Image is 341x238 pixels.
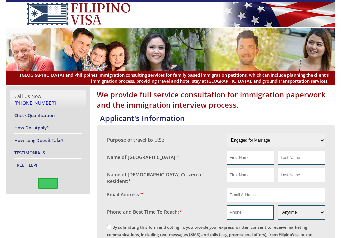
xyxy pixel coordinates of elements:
[100,113,335,123] h4: Applicant's Information
[14,93,82,106] div: Call Us Now:
[278,205,325,220] select: Phone and Best Reach Time are required.
[107,136,164,143] label: Purpose of travel to U.S.:
[13,72,329,84] span: [GEOGRAPHIC_DATA] and Philippines immigration consulting services for family based immigration pe...
[14,125,49,131] a: How Do I Apply?
[107,209,182,215] label: Phone and Best Time To Reach:
[14,112,55,118] a: Check Qualification
[14,150,45,156] a: TESTIMONIALS
[107,154,179,160] label: Name of [GEOGRAPHIC_DATA]:
[278,168,325,182] input: Last Name
[278,151,325,165] input: Last Name
[227,188,325,202] input: Email Address
[97,89,335,110] h1: We provide full service consultation for immigration paperwork and the immigration interview proc...
[14,162,37,168] a: FREE HELP!
[107,225,111,229] input: By submitting this form and opting in, you provide your express written consent to receive market...
[107,191,143,198] label: Email Address:
[14,137,63,143] a: How Long Does it Take?
[14,100,56,106] a: [PHONE_NUMBER]
[227,205,274,220] input: Phone
[227,168,274,182] input: First Name
[227,151,274,165] input: First Name
[107,171,220,184] label: Name of [DEMOGRAPHIC_DATA] Citizen or Resident:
